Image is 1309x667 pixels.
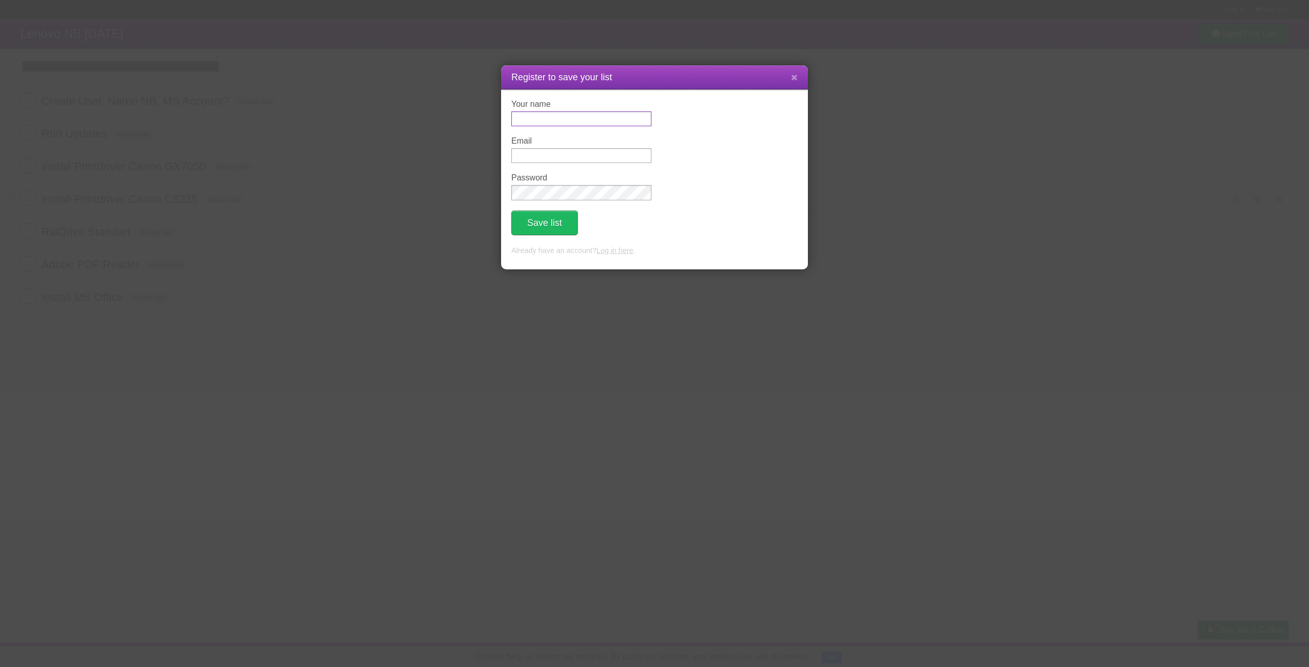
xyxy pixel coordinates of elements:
[511,71,798,84] h1: Register to save your list
[511,245,798,257] p: Already have an account? .
[511,173,651,182] label: Password
[511,136,651,146] label: Email
[596,246,633,255] a: Log in here
[511,211,578,235] button: Save list
[511,100,651,109] label: Your name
